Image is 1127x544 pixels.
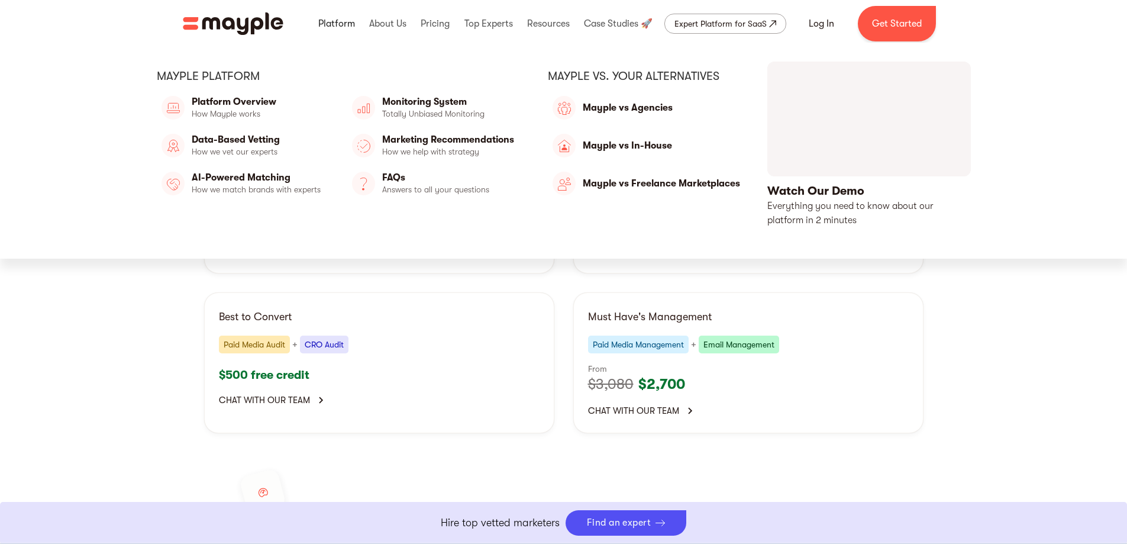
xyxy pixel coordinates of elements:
[588,307,909,326] p: Must Have's Management
[300,336,348,353] div: CRO Audit
[588,403,679,419] p: Chat with our team
[588,376,634,392] div: $3,080
[767,62,971,228] a: open lightbox
[588,336,689,353] div: Paid Media Management
[664,14,786,34] a: Expert Platform for SaaS
[461,5,516,43] div: Top Experts
[699,336,779,353] div: Email Management
[638,376,685,392] div: $2,700
[914,407,1127,544] iframe: Chat Widget
[674,17,767,31] div: Expert Platform for SaaS
[795,9,848,38] a: Log In
[548,69,742,84] div: Mayple vs. Your Alternatives
[219,307,540,326] p: Best to Convert
[219,392,310,408] p: Chat with our team
[219,368,540,383] p: $500 free credit
[588,403,909,419] a: Chat with our team
[219,392,540,408] a: Chat with our team
[366,5,409,43] div: About Us
[183,12,283,35] img: Mayple logo
[588,363,909,375] div: From
[292,339,298,350] div: +
[441,515,560,531] p: Hire top vetted marketers
[219,336,290,353] div: Paid Media Audit
[691,339,696,350] div: +
[315,5,358,43] div: Platform
[183,12,283,35] a: home
[418,5,453,43] div: Pricing
[858,6,936,41] a: Get Started
[524,5,573,43] div: Resources
[587,517,651,529] div: Find an expert
[157,69,524,84] div: Mayple platform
